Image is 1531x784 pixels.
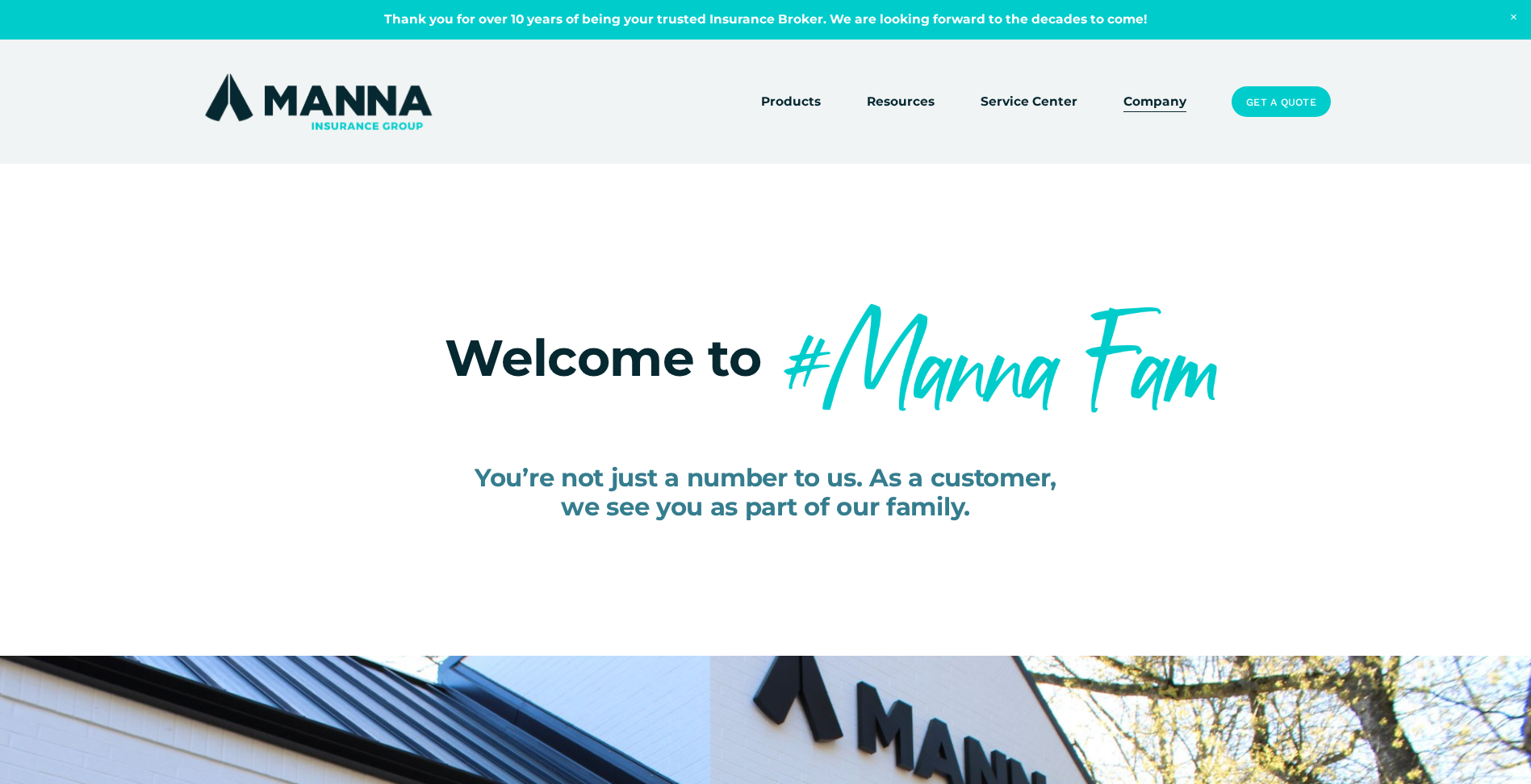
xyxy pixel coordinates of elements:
a: Company [1123,90,1186,113]
span: Welcome to [445,327,761,389]
span: Products [761,92,821,112]
a: Service Center [981,90,1077,113]
span: Resources [867,92,935,112]
a: folder dropdown [867,90,935,113]
span: You’re not just a number to us. As a customer, we see you as part of our family. [475,462,1056,521]
a: Get a Quote [1232,86,1330,117]
a: folder dropdown [761,90,821,113]
img: Manna Insurance Group [201,70,436,133]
